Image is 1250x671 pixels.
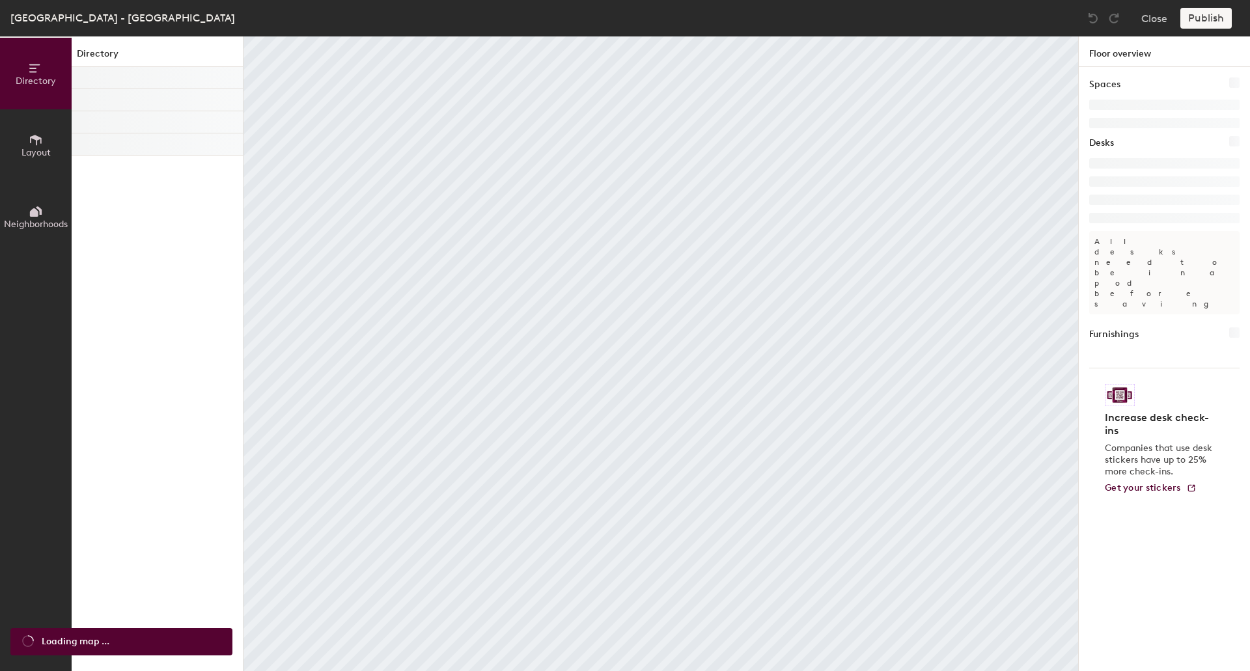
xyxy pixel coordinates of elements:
span: Layout [21,147,51,158]
span: Loading map ... [42,635,109,649]
a: Get your stickers [1105,483,1197,494]
h1: Spaces [1089,77,1120,92]
h1: Floor overview [1079,36,1250,67]
canvas: Map [243,36,1078,671]
span: Neighborhoods [4,219,68,230]
p: All desks need to be in a pod before saving [1089,231,1240,314]
h1: Directory [72,47,243,67]
span: Get your stickers [1105,482,1181,493]
img: Redo [1107,12,1120,25]
span: Directory [16,75,56,87]
div: [GEOGRAPHIC_DATA] - [GEOGRAPHIC_DATA] [10,10,235,26]
h1: Desks [1089,136,1114,150]
h4: Increase desk check-ins [1105,411,1216,437]
img: Undo [1087,12,1100,25]
button: Close [1141,8,1167,29]
img: Sticker logo [1105,384,1135,406]
h1: Furnishings [1089,327,1139,342]
p: Companies that use desk stickers have up to 25% more check-ins. [1105,443,1216,478]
